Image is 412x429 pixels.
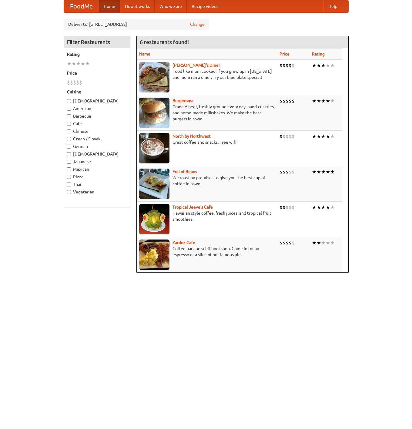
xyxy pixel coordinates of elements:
[139,98,169,128] img: burgerama.jpg
[76,79,79,86] li: $
[67,113,127,119] label: Barbecue
[283,204,286,211] li: $
[312,240,317,246] li: ★
[330,204,335,211] li: ★
[173,63,220,68] a: [PERSON_NAME]'s Diner
[330,240,335,246] li: ★
[72,60,76,67] li: ★
[173,240,195,245] a: Zardoz Cafe
[289,62,292,69] li: $
[67,181,127,187] label: Thai
[280,240,283,246] li: $
[79,79,82,86] li: $
[330,98,335,104] li: ★
[67,160,71,164] input: Japanese
[67,60,72,67] li: ★
[286,133,289,140] li: $
[292,240,295,246] li: $
[326,204,330,211] li: ★
[85,60,90,67] li: ★
[321,62,326,69] li: ★
[120,0,155,12] a: How it works
[67,89,127,95] h5: Cuisine
[64,36,130,48] h4: Filter Restaurants
[67,121,127,127] label: Cafe
[67,190,71,194] input: Vegetarian
[280,204,283,211] li: $
[139,210,275,222] p: Hawaiian style coffee, fresh juices, and tropical fruit smoothies.
[292,204,295,211] li: $
[326,62,330,69] li: ★
[67,167,71,171] input: Mexican
[330,62,335,69] li: ★
[286,62,289,69] li: $
[139,246,275,258] p: Coffee bar and sci-fi bookshop. Come in for an espresso or a slice of our famous pie.
[292,133,295,140] li: $
[326,240,330,246] li: ★
[155,0,187,12] a: Who we are
[67,136,127,142] label: Czech / Slovak
[317,98,321,104] li: ★
[67,137,71,141] input: Czech / Slovak
[67,70,127,76] h5: Price
[280,62,283,69] li: $
[67,106,127,112] label: American
[317,62,321,69] li: ★
[139,175,275,187] p: We roast on premises to give you the best cup of coffee in town.
[67,114,71,118] input: Barbecue
[139,133,169,163] img: north.jpg
[280,133,283,140] li: $
[312,62,317,69] li: ★
[67,175,71,179] input: Pizza
[286,169,289,175] li: $
[289,169,292,175] li: $
[317,169,321,175] li: ★
[67,143,127,149] label: German
[286,240,289,246] li: $
[70,79,73,86] li: $
[173,169,197,174] a: Full of Beans
[173,98,193,103] a: Burgerama
[67,159,127,165] label: Japanese
[289,204,292,211] li: $
[67,152,71,156] input: [DEMOGRAPHIC_DATA]
[286,98,289,104] li: $
[140,39,189,45] ng-pluralize: 6 restaurants found!
[173,134,211,139] a: North by Northwest
[187,0,223,12] a: Recipe videos
[67,183,71,186] input: Thai
[99,0,120,12] a: Home
[76,60,81,67] li: ★
[289,240,292,246] li: $
[280,52,290,56] a: Price
[67,129,71,133] input: Chinese
[283,240,286,246] li: $
[190,21,205,27] a: Change
[312,98,317,104] li: ★
[64,19,209,30] div: Deliver to: [STREET_ADDRESS]
[81,60,85,67] li: ★
[292,169,295,175] li: $
[330,169,335,175] li: ★
[67,174,127,180] label: Pizza
[67,166,127,172] label: Mexican
[312,204,317,211] li: ★
[67,99,71,103] input: [DEMOGRAPHIC_DATA]
[283,169,286,175] li: $
[139,62,169,92] img: sallys.jpg
[323,0,342,12] a: Help
[139,68,275,80] p: Food like mom cooked, if you grew up in [US_STATE] and mom ran a diner. Try our blue plate special!
[292,98,295,104] li: $
[67,51,127,57] h5: Rating
[326,169,330,175] li: ★
[280,98,283,104] li: $
[73,79,76,86] li: $
[321,98,326,104] li: ★
[173,205,213,209] a: Tropical Jeeve's Cafe
[67,107,71,111] input: American
[283,62,286,69] li: $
